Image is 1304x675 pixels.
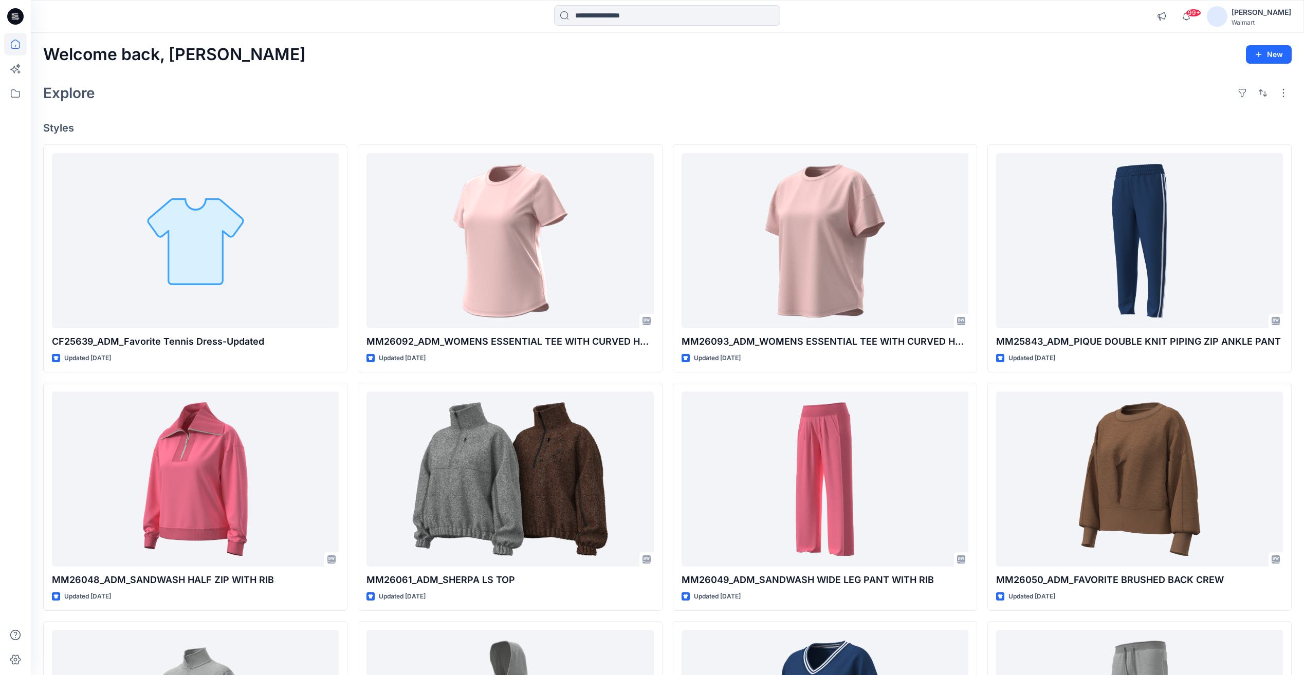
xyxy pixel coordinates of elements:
[682,573,968,587] p: MM26049_ADM_SANDWASH WIDE LEG PANT WITH RIB
[682,391,968,567] a: MM26049_ADM_SANDWASH WIDE LEG PANT WITH RIB
[52,391,339,567] a: MM26048_ADM_SANDWASH HALF ZIP WITH RIB
[52,573,339,587] p: MM26048_ADM_SANDWASH HALF ZIP WITH RIB
[1008,353,1055,364] p: Updated [DATE]
[694,353,741,364] p: Updated [DATE]
[682,334,968,349] p: MM26093_ADM_WOMENS ESSENTIAL TEE WITH CURVED HEM, BACK YOKE, & SPLIT BACK SEAM
[366,334,653,349] p: MM26092_ADM_WOMENS ESSENTIAL TEE WITH CURVED HEM
[996,153,1283,328] a: MM25843_ADM_PIQUE DOUBLE KNIT PIPING ZIP ANKLE PANT
[379,353,426,364] p: Updated [DATE]
[52,334,339,349] p: CF25639_ADM_Favorite Tennis Dress-Updated
[996,573,1283,587] p: MM26050_ADM_FAVORITE BRUSHED BACK CREW
[996,334,1283,349] p: MM25843_ADM_PIQUE DOUBLE KNIT PIPING ZIP ANKLE PANT
[379,591,426,602] p: Updated [DATE]
[366,153,653,328] a: MM26092_ADM_WOMENS ESSENTIAL TEE WITH CURVED HEM
[996,391,1283,567] a: MM26050_ADM_FAVORITE BRUSHED BACK CREW
[43,45,306,64] h2: Welcome back, [PERSON_NAME]
[1232,6,1291,18] div: [PERSON_NAME]
[1207,6,1227,27] img: avatar
[1186,9,1201,17] span: 99+
[694,591,741,602] p: Updated [DATE]
[366,573,653,587] p: MM26061_ADM_SHERPA LS TOP
[682,153,968,328] a: MM26093_ADM_WOMENS ESSENTIAL TEE WITH CURVED HEM, BACK YOKE, & SPLIT BACK SEAM
[1232,18,1291,26] div: Walmart
[1008,591,1055,602] p: Updated [DATE]
[43,85,95,101] h2: Explore
[52,153,339,328] a: CF25639_ADM_Favorite Tennis Dress-Updated
[366,391,653,567] a: MM26061_ADM_SHERPA LS TOP
[43,122,1292,134] h4: Styles
[64,591,111,602] p: Updated [DATE]
[64,353,111,364] p: Updated [DATE]
[1246,45,1292,64] button: New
